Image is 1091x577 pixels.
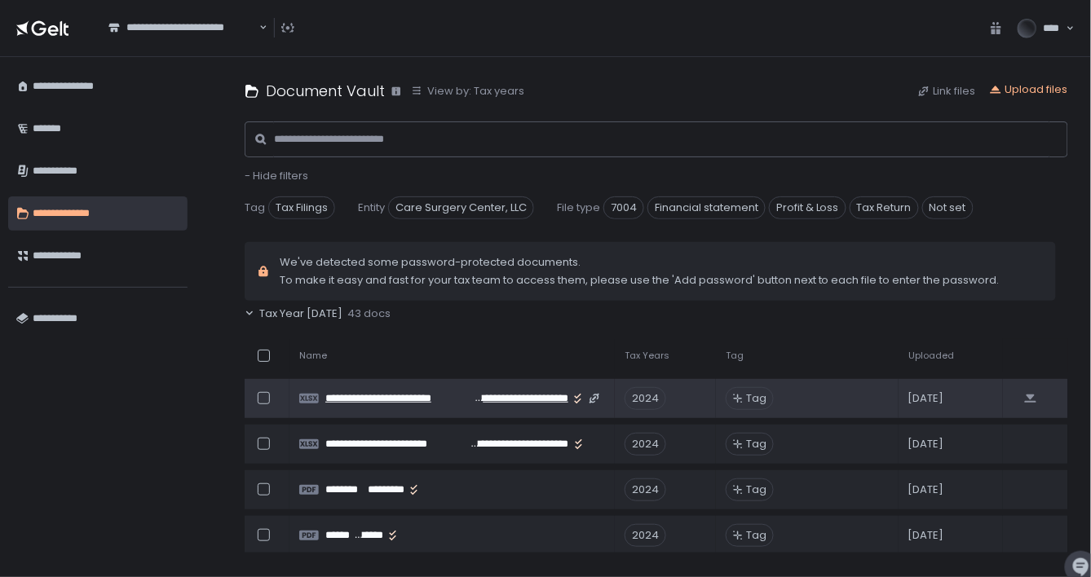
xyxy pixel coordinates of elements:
[647,196,766,219] span: Financial statement
[850,196,919,219] span: Tax Return
[411,84,524,99] button: View by: Tax years
[280,273,1000,288] span: To make it easy and fast for your tax team to access them, please use the 'Add password' button n...
[908,528,944,543] span: [DATE]
[625,387,666,410] div: 2024
[625,433,666,456] div: 2024
[726,350,744,362] span: Tag
[388,196,534,219] span: Care Surgery Center, LLC
[746,437,766,451] span: Tag
[98,11,267,45] div: Search for option
[259,306,342,321] span: Tax Year [DATE]
[908,391,944,406] span: [DATE]
[245,200,265,215] span: Tag
[746,482,766,497] span: Tag
[922,196,974,219] span: Not set
[908,350,954,362] span: Uploaded
[746,528,766,543] span: Tag
[280,255,1000,270] span: We've detected some password-protected documents.
[603,196,644,219] span: 7004
[245,169,308,183] button: - Hide filters
[746,391,766,406] span: Tag
[108,35,258,51] input: Search for option
[347,306,391,321] span: 43 docs
[266,80,385,102] h1: Document Vault
[299,350,327,362] span: Name
[245,168,308,183] span: - Hide filters
[908,482,944,497] span: [DATE]
[268,196,335,219] span: Tax Filings
[625,524,666,547] div: 2024
[989,82,1068,97] button: Upload files
[557,200,600,215] span: File type
[625,350,669,362] span: Tax Years
[625,478,666,501] div: 2024
[769,196,846,219] span: Profit & Loss
[917,84,976,99] button: Link files
[358,200,385,215] span: Entity
[908,437,944,451] span: [DATE]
